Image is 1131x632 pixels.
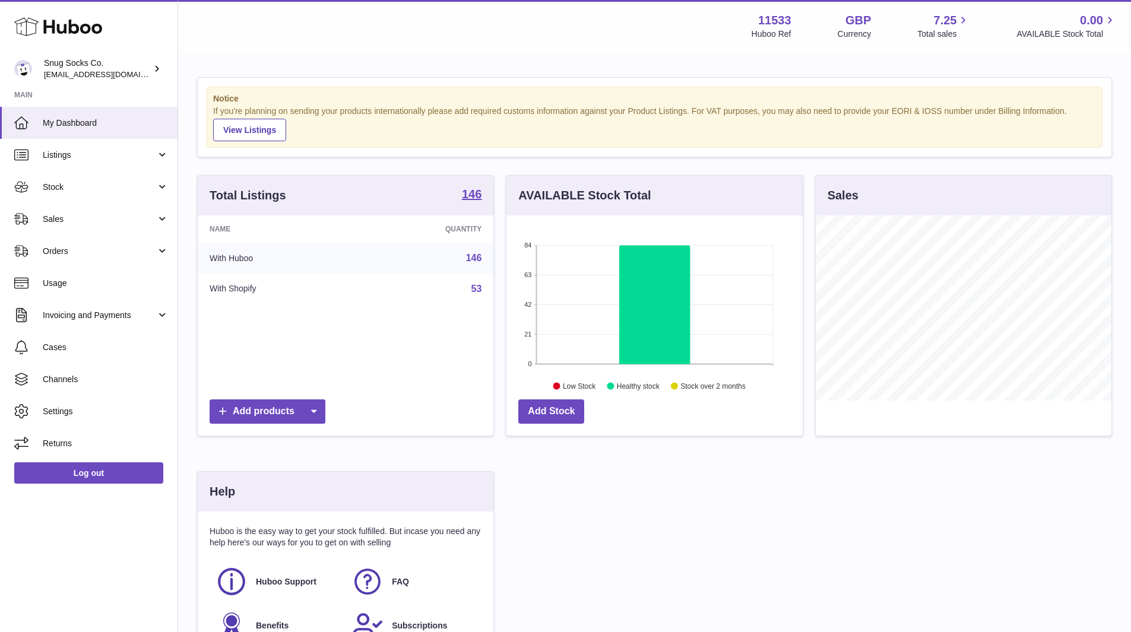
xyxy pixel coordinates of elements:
h3: Sales [828,188,858,204]
div: If you're planning on sending your products internationally please add required customs informati... [213,106,1096,141]
h3: Total Listings [210,188,286,204]
a: FAQ [351,566,476,598]
span: Huboo Support [256,576,316,587]
td: With Shopify [198,274,357,304]
text: Healthy stock [617,382,660,390]
text: 63 [525,271,532,278]
h3: AVAILABLE Stock Total [518,188,651,204]
span: FAQ [392,576,409,587]
span: Total sales [917,28,970,40]
span: Subscriptions [392,620,447,631]
strong: 146 [462,188,481,200]
img: info@snugsocks.co.uk [14,60,32,78]
div: Huboo Ref [752,28,791,40]
a: Log out [14,462,163,484]
th: Quantity [357,215,494,243]
a: 0.00 AVAILABLE Stock Total [1016,12,1117,40]
span: Channels [43,374,169,385]
text: 21 [525,331,532,338]
a: 53 [471,284,482,294]
text: Low Stock [563,382,596,390]
span: [EMAIL_ADDRESS][DOMAIN_NAME] [44,69,175,79]
span: Returns [43,438,169,449]
p: Huboo is the easy way to get your stock fulfilled. But incase you need any help here's our ways f... [210,526,481,548]
span: Invoicing and Payments [43,310,156,321]
a: Add products [210,399,325,424]
span: 7.25 [934,12,957,28]
text: 42 [525,301,532,308]
span: My Dashboard [43,117,169,129]
a: Huboo Support [216,566,340,598]
a: 7.25 Total sales [917,12,970,40]
span: Stock [43,182,156,193]
h3: Help [210,484,235,500]
span: Sales [43,214,156,225]
div: Snug Socks Co. [44,58,151,80]
span: AVAILABLE Stock Total [1016,28,1117,40]
span: Listings [43,150,156,161]
td: With Huboo [198,243,357,274]
span: Orders [43,246,156,257]
a: View Listings [213,119,286,141]
strong: Notice [213,93,1096,104]
text: Stock over 2 months [681,382,746,390]
span: 0.00 [1080,12,1103,28]
a: Add Stock [518,399,584,424]
span: Usage [43,278,169,289]
span: Settings [43,406,169,417]
span: Cases [43,342,169,353]
strong: 11533 [758,12,791,28]
a: 146 [466,253,482,263]
th: Name [198,215,357,243]
strong: GBP [845,12,871,28]
text: 84 [525,242,532,249]
div: Currency [838,28,872,40]
span: Benefits [256,620,289,631]
a: 146 [462,188,481,202]
text: 0 [528,360,532,367]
